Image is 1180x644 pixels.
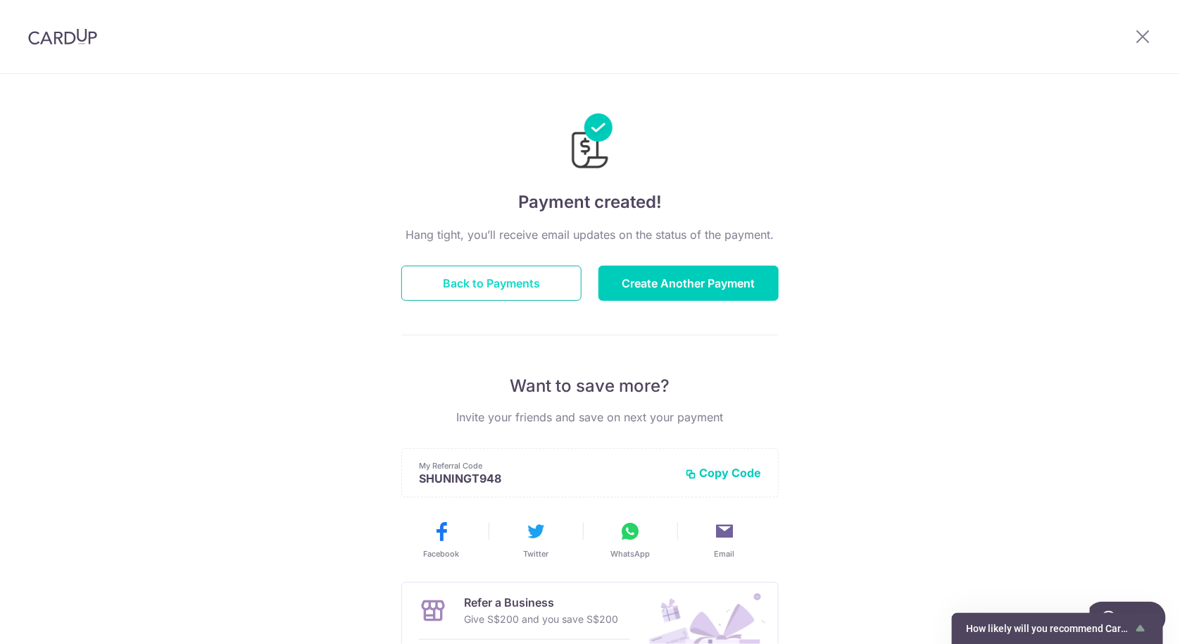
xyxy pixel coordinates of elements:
button: Back to Payments [401,266,582,301]
p: My Referral Code [419,460,674,471]
span: Twitter [523,548,548,559]
span: Facebook [424,548,460,559]
p: Invite your friends and save on next your payment [401,409,779,426]
button: Create Another Payment [598,266,779,301]
span: Email [715,548,735,559]
h4: Payment created! [401,190,779,215]
button: WhatsApp [589,520,672,559]
p: Give S$200 and you save S$200 [464,611,618,628]
button: Copy Code [685,466,761,480]
p: Refer a Business [464,594,618,611]
iframe: Opens a widget where you can find more information [1090,602,1166,637]
span: WhatsApp [610,548,650,559]
p: Want to save more? [401,375,779,397]
button: Email [683,520,766,559]
span: How likely will you recommend CardUp to a friend? [966,623,1132,634]
button: Twitter [494,520,577,559]
img: Payments [567,113,613,173]
img: CardUp [28,28,97,45]
p: SHUNINGT948 [419,471,674,485]
button: Facebook [400,520,483,559]
button: Show survey - How likely will you recommend CardUp to a friend? [966,620,1149,637]
p: Hang tight, you’ll receive email updates on the status of the payment. [401,226,779,243]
